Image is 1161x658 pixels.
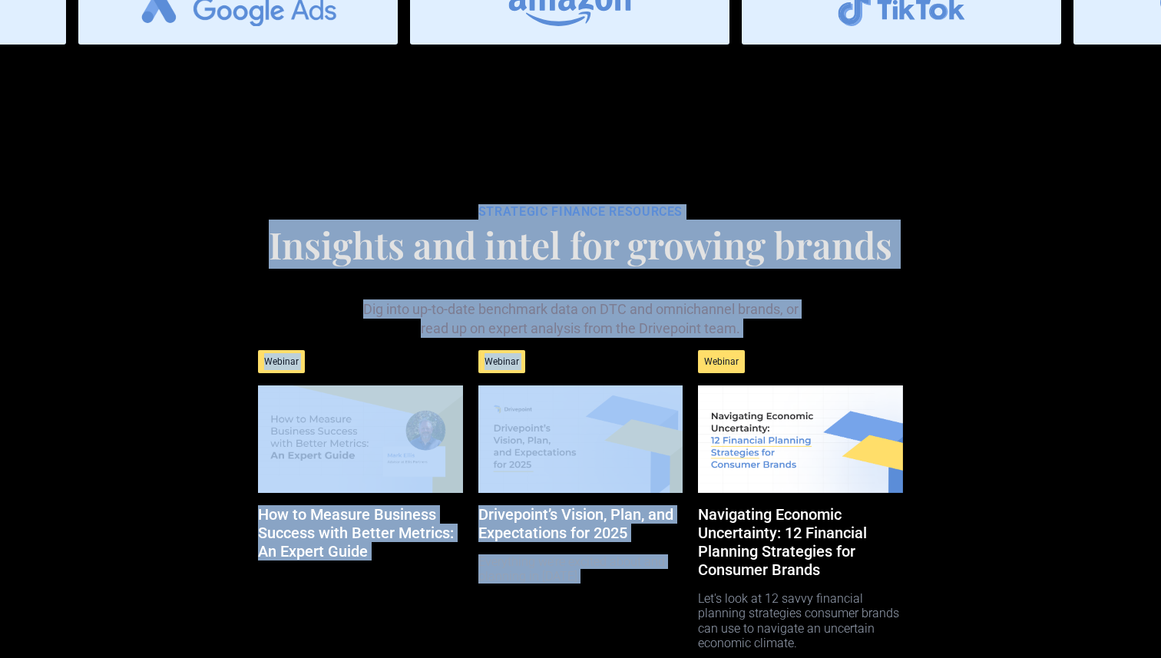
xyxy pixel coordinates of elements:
[258,505,462,560] h5: How to Measure Business Success with Better Metrics: An Expert Guide
[478,542,683,584] p: Everything we’re excited about and planning in [DATE].
[250,226,910,263] h1: Insights and intel for growing brands
[698,350,745,373] div: Webinar
[478,338,683,596] a: WebinarDrivepoint’s Vision, Plan, and Expectations for 2025Everything we’re excited about and pla...
[478,505,683,542] h5: Drivepoint’s Vision, Plan, and Expectations for 2025
[698,579,902,650] p: Let's look at 12 savvy financial planning strategies consumer brands can use to navigate an uncer...
[258,350,305,373] div: Webinar
[698,505,902,579] h5: Navigating Economic Uncertainty: 12 Financial Planning Strategies for Consumer Brands
[250,204,910,220] div: STRATEGIC FINANCE RESOURCES
[350,275,811,338] p: Dig into up-to-date benchmark data on DTC and omnichannel brands, or read up on expert analysis f...
[478,350,525,373] div: Webinar
[258,338,462,585] a: WebinarHow to Measure Business Success with Better Metrics: An Expert Guide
